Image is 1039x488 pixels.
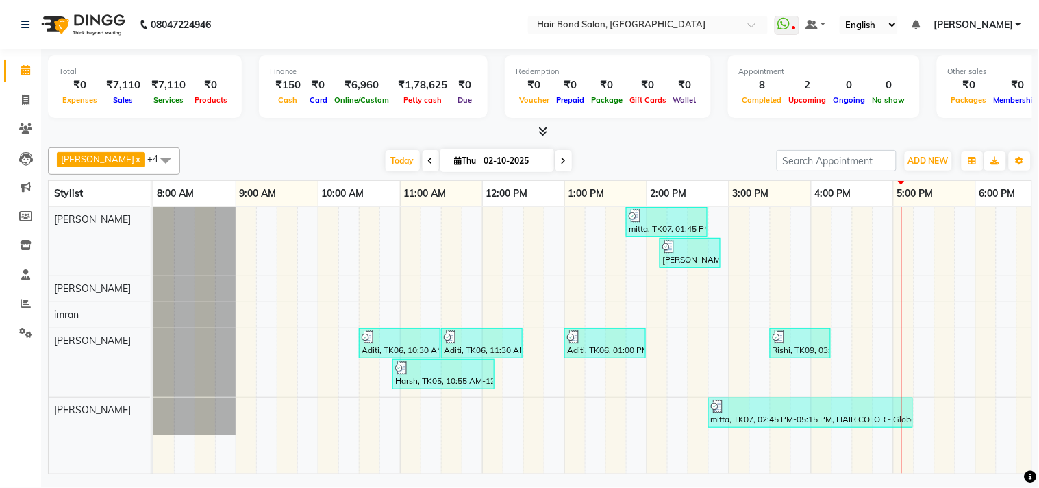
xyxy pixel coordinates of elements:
[275,95,301,105] span: Cash
[830,77,869,93] div: 0
[150,95,187,105] span: Services
[647,184,690,204] a: 2:00 PM
[401,184,450,204] a: 11:00 AM
[306,95,331,105] span: Card
[386,150,420,171] span: Today
[739,95,786,105] span: Completed
[729,184,773,204] a: 3:00 PM
[626,95,670,105] span: Gift Cards
[566,330,644,356] div: Aditi, TK06, 01:00 PM-02:00 PM, TEXTURE SERVICES - Kerastase Retuals 3 TenX Booster Ritual,HAIR W...
[453,77,477,93] div: ₹0
[54,308,79,321] span: imran
[830,95,869,105] span: Ongoing
[451,156,480,166] span: Thu
[54,404,131,416] span: [PERSON_NAME]
[392,77,453,93] div: ₹1,78,625
[331,77,392,93] div: ₹6,960
[483,184,531,204] a: 12:00 PM
[331,95,392,105] span: Online/Custom
[236,184,280,204] a: 9:00 AM
[516,77,553,93] div: ₹0
[134,154,140,164] a: x
[627,209,706,235] div: mitta, TK07, 01:45 PM-02:45 PM, HAND & FEET - Pedicure & Manicure Spa Pedicure
[588,95,626,105] span: Package
[710,400,912,426] div: mitta, TK07, 02:45 PM-05:15 PM, HAIR COLOR - Global Majirel Short,HAIR TREATMENT - Hair Spa Lorea...
[626,77,670,93] div: ₹0
[110,95,137,105] span: Sales
[153,184,197,204] a: 8:00 AM
[771,330,829,356] div: Rishi, TK09, 03:30 PM-04:15 PM, HAIR CUTS - Haircut
[61,154,134,164] span: [PERSON_NAME]
[270,77,306,93] div: ₹150
[934,18,1013,32] span: [PERSON_NAME]
[146,77,191,93] div: ₹7,110
[869,95,909,105] span: No show
[588,77,626,93] div: ₹0
[670,95,700,105] span: Wallet
[270,66,477,77] div: Finance
[565,184,608,204] a: 1:00 PM
[908,156,949,166] span: ADD NEW
[54,187,83,199] span: Stylist
[777,150,897,171] input: Search Appointment
[786,77,830,93] div: 2
[480,151,549,171] input: 2025-10-02
[786,95,830,105] span: Upcoming
[454,95,475,105] span: Due
[191,95,231,105] span: Products
[191,77,231,93] div: ₹0
[147,153,168,164] span: +4
[59,66,231,77] div: Total
[976,184,1019,204] a: 6:00 PM
[739,77,786,93] div: 8
[739,66,909,77] div: Appointment
[35,5,129,44] img: logo
[394,361,493,387] div: Harsh, TK05, 10:55 AM-12:10 PM, HAIR CUTS - Haircut,HAIR SERVICES (MEN) - Men's Haircut [PERSON_N...
[894,184,937,204] a: 5:00 PM
[670,77,700,93] div: ₹0
[306,77,331,93] div: ₹0
[151,5,211,44] b: 08047224946
[54,282,131,295] span: [PERSON_NAME]
[661,240,719,266] div: [PERSON_NAME], TK08, 02:10 PM-02:55 PM, HAIR WASH - Basic Hair wash Medium,FACE SERVICES - Thread...
[948,77,990,93] div: ₹0
[812,184,855,204] a: 4:00 PM
[54,334,131,347] span: [PERSON_NAME]
[101,77,146,93] div: ₹7,110
[442,330,521,356] div: Aditi, TK06, 11:30 AM-12:30 PM, TEXTURE SERVICES - Kerastase Retuals 3 TenX Booster Ritual
[948,95,990,105] span: Packages
[400,95,445,105] span: Petty cash
[59,77,101,93] div: ₹0
[516,95,553,105] span: Voucher
[318,184,368,204] a: 10:00 AM
[516,66,700,77] div: Redemption
[360,330,439,356] div: Aditi, TK06, 10:30 AM-11:30 AM, TEXTURE SERVICES - Kerastase Retuals 3 TenX Booster Ritual
[869,77,909,93] div: 0
[553,77,588,93] div: ₹0
[59,95,101,105] span: Expenses
[54,213,131,225] span: [PERSON_NAME]
[553,95,588,105] span: Prepaid
[905,151,952,171] button: ADD NEW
